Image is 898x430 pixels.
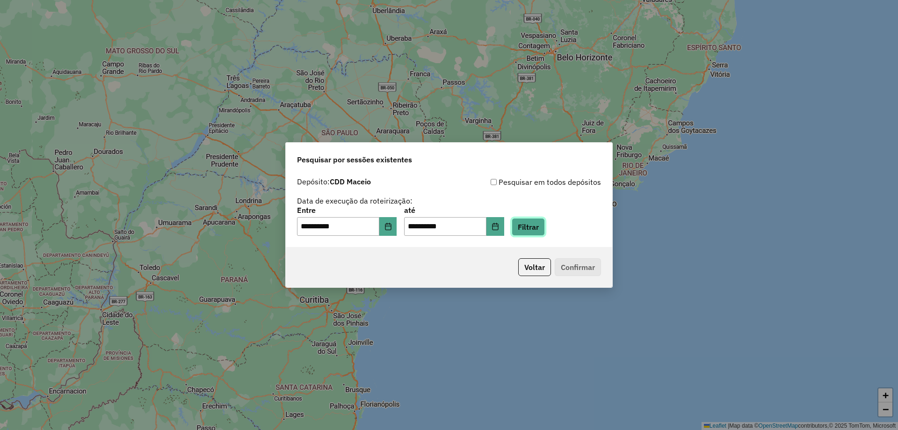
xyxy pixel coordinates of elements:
label: Depósito: [297,176,371,187]
label: Data de execução da roteirização: [297,195,413,206]
button: Filtrar [512,218,545,236]
button: Choose Date [486,217,504,236]
label: Entre [297,204,397,216]
strong: CDD Maceio [330,177,371,186]
div: Pesquisar em todos depósitos [449,176,601,188]
span: Pesquisar por sessões existentes [297,154,412,165]
button: Voltar [518,258,551,276]
button: Choose Date [379,217,397,236]
label: até [404,204,504,216]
